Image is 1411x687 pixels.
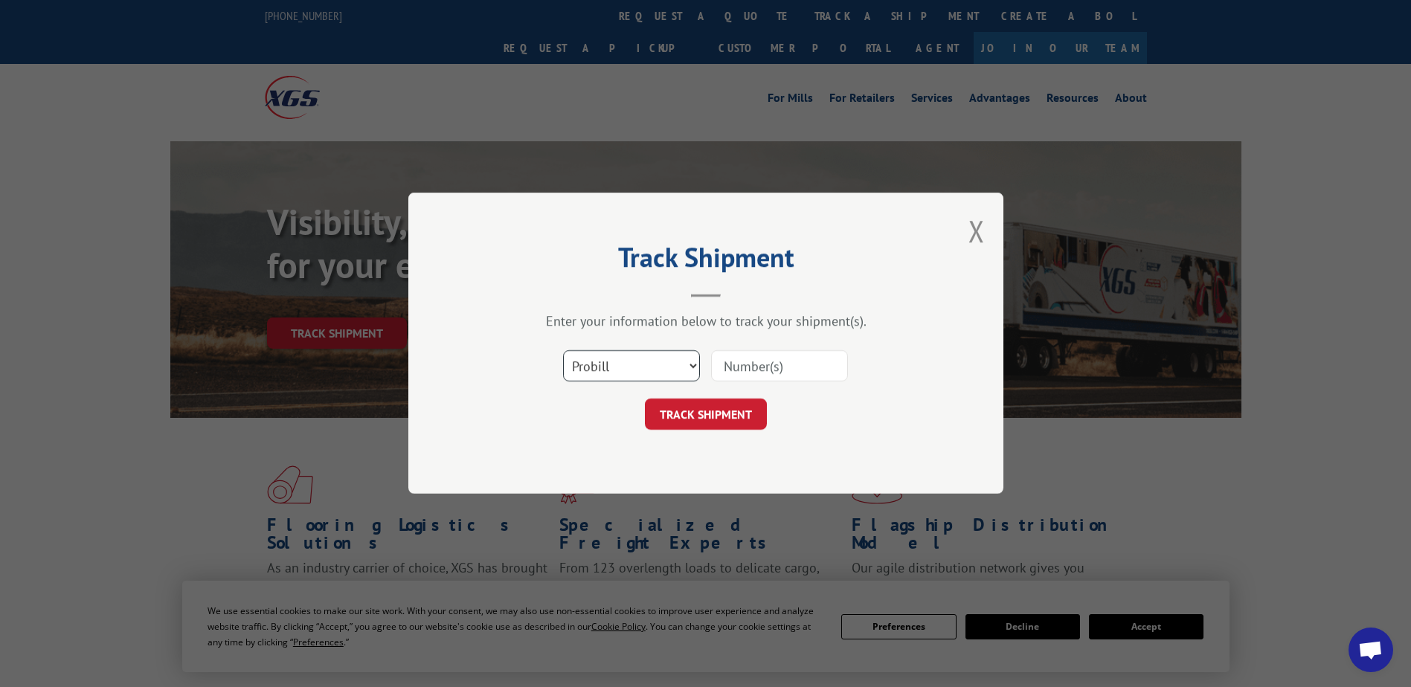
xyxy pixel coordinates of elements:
h2: Track Shipment [483,247,929,275]
a: Open chat [1349,628,1393,672]
button: TRACK SHIPMENT [645,399,767,430]
input: Number(s) [711,351,848,382]
button: Close modal [968,211,985,251]
div: Enter your information below to track your shipment(s). [483,313,929,330]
